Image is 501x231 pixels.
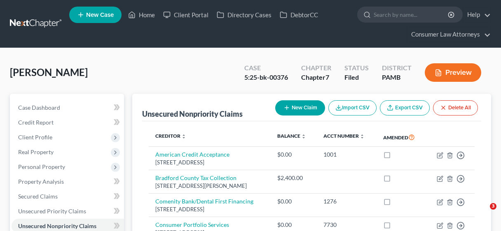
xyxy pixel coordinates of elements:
[344,73,369,82] div: Filed
[380,100,430,115] a: Export CSV
[159,7,213,22] a: Client Portal
[277,221,310,229] div: $0.00
[124,7,159,22] a: Home
[344,63,369,73] div: Status
[155,159,264,166] div: [STREET_ADDRESS]
[276,7,322,22] a: DebtorCC
[382,63,412,73] div: District
[277,174,310,182] div: $2,400.00
[277,150,310,159] div: $0.00
[323,197,370,206] div: 1276
[18,163,65,170] span: Personal Property
[490,203,496,210] span: 3
[12,100,124,115] a: Case Dashboard
[213,7,276,22] a: Directory Cases
[155,133,186,139] a: Creditor unfold_more
[473,203,493,223] iframe: Intercom live chat
[181,134,186,139] i: unfold_more
[425,63,481,82] button: Preview
[155,151,229,158] a: American Credit Acceptance
[244,63,288,73] div: Case
[277,133,306,139] a: Balance unfold_more
[407,27,491,42] a: Consumer Law Attorneys
[328,100,377,115] button: Import CSV
[360,134,365,139] i: unfold_more
[382,73,412,82] div: PAMB
[463,7,491,22] a: Help
[301,73,331,82] div: Chapter
[18,178,64,185] span: Property Analysis
[244,73,288,82] div: 5:25-bk-00376
[18,208,86,215] span: Unsecured Priority Claims
[301,134,306,139] i: unfold_more
[142,109,243,119] div: Unsecured Nonpriority Claims
[18,134,52,141] span: Client Profile
[374,7,449,22] input: Search by name...
[275,100,325,115] button: New Claim
[323,150,370,159] div: 1001
[155,198,253,205] a: Comenity Bank/Dental First Financing
[18,222,96,229] span: Unsecured Nonpriority Claims
[277,197,310,206] div: $0.00
[10,66,88,78] span: [PERSON_NAME]
[12,204,124,219] a: Unsecured Priority Claims
[18,104,60,111] span: Case Dashboard
[325,73,329,81] span: 7
[155,221,229,228] a: Consumer Portfolio Services
[323,221,370,229] div: 7730
[86,12,114,18] span: New Case
[155,206,264,213] div: [STREET_ADDRESS]
[155,182,264,190] div: [STREET_ADDRESS][PERSON_NAME]
[377,128,426,147] th: Amended
[12,189,124,204] a: Secured Claims
[301,63,331,73] div: Chapter
[18,119,54,126] span: Credit Report
[12,115,124,130] a: Credit Report
[433,100,478,115] button: Delete All
[18,148,54,155] span: Real Property
[323,133,365,139] a: Acct Number unfold_more
[12,174,124,189] a: Property Analysis
[18,193,58,200] span: Secured Claims
[155,174,236,181] a: Bradford County Tax Collection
